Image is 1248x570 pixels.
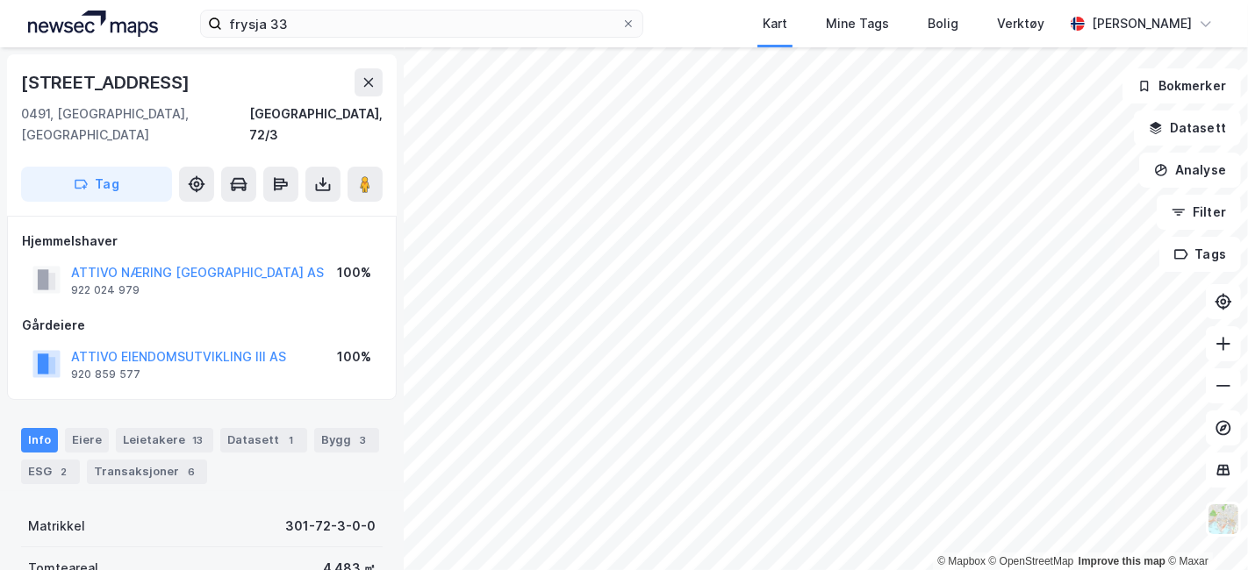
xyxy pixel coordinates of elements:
div: Eiere [65,428,109,452]
button: Analyse [1139,153,1241,188]
div: Hjemmelshaver [22,231,382,252]
a: Mapbox [937,555,986,567]
div: [STREET_ADDRESS] [21,68,193,96]
div: 13 [189,431,206,449]
div: 100% [337,346,371,367]
div: Bygg [314,428,379,452]
div: Verktøy [997,13,1044,34]
div: 1 [283,431,300,449]
img: logo.a4113a55bc3d86da70a041830d287a7e.svg [28,11,158,37]
div: Kart [763,13,787,34]
iframe: Chat Widget [1160,486,1248,570]
div: 0491, [GEOGRAPHIC_DATA], [GEOGRAPHIC_DATA] [21,103,249,146]
div: Bolig [928,13,958,34]
button: Tags [1159,237,1241,272]
div: ESG [21,460,80,484]
a: Improve this map [1079,555,1166,567]
div: Matrikkel [28,516,85,537]
div: Mine Tags [826,13,889,34]
div: Gårdeiere [22,315,382,336]
div: [GEOGRAPHIC_DATA], 72/3 [249,103,383,146]
div: Leietakere [116,428,213,452]
button: Bokmerker [1122,68,1241,103]
button: Datasett [1134,110,1241,146]
div: Info [21,428,58,452]
button: Filter [1157,195,1241,230]
div: 6 [183,463,200,481]
div: 922 024 979 [71,283,140,297]
div: [PERSON_NAME] [1092,13,1192,34]
div: Transaksjoner [87,460,207,484]
div: Datasett [220,428,307,452]
div: 2 [55,463,73,481]
div: 100% [337,262,371,283]
button: Tag [21,167,172,202]
div: 3 [355,431,372,449]
div: 301-72-3-0-0 [285,516,376,537]
div: 920 859 577 [71,367,140,381]
a: OpenStreetMap [989,555,1074,567]
div: Kontrollprogram for chat [1160,486,1248,570]
input: Søk på adresse, matrikkel, gårdeiere, leietakere eller personer [222,11,621,37]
